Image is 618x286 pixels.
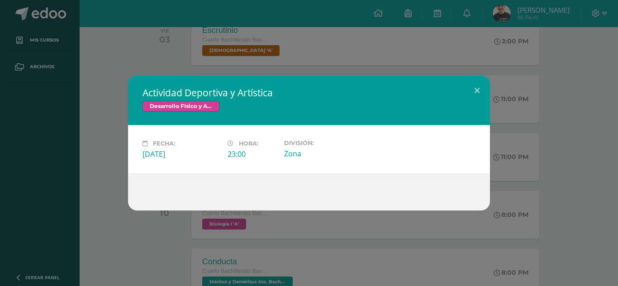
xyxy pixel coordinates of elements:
[464,75,490,106] button: Close (Esc)
[143,149,220,159] div: [DATE]
[284,140,362,146] label: División:
[153,140,175,147] span: Fecha:
[143,86,475,99] h2: Actividad Deportiva y Artística
[239,140,258,147] span: Hora:
[228,149,277,159] div: 23:00
[143,101,219,112] span: Desarrollo Físico y Artístico (Extracurricular)
[284,149,362,159] div: Zona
